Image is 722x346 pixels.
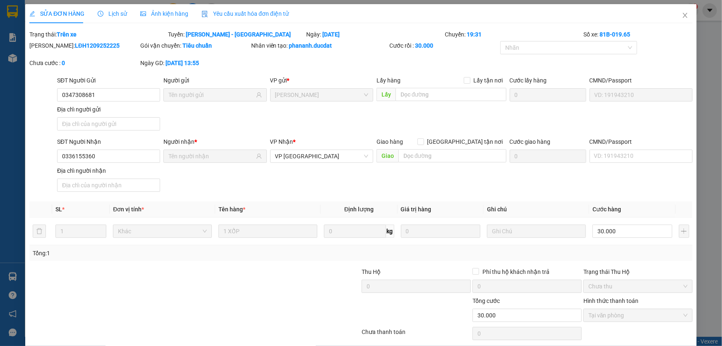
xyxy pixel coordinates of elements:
span: Tên hàng [218,206,245,213]
span: Giá trị hàng [401,206,432,213]
b: 19:31 [467,31,482,38]
div: [PERSON_NAME]: [29,41,139,50]
b: [DATE] [323,31,340,38]
span: Lấy hàng [377,77,401,84]
span: VP Nhận [270,138,293,145]
div: CMND/Passport [590,137,693,146]
input: VD: 191943210 [590,88,693,102]
div: Số xe: [583,30,693,39]
b: [PERSON_NAME] - [GEOGRAPHIC_DATA] [186,31,291,38]
input: Địa chỉ của người nhận [57,179,160,192]
label: Cước lấy hàng [510,77,547,84]
div: Chưa cước : [29,58,139,68]
span: kg [386,225,394,238]
div: Địa chỉ người gửi [57,105,160,114]
span: picture [140,11,146,17]
span: Cước hàng [592,206,621,213]
label: Hình thức thanh toán [583,298,638,304]
span: Lịch sử [98,10,127,17]
div: Chuyến: [444,30,583,39]
div: Ngày GD: [140,58,249,68]
b: Trên xe [57,31,77,38]
input: Tên người gửi [168,90,254,99]
b: 30.000 [415,42,433,49]
div: Trạng thái: [29,30,167,39]
input: Địa chỉ của người gửi [57,117,160,131]
b: Tiêu chuẩn [182,42,212,49]
span: Ảnh kiện hàng [140,10,188,17]
input: VD: Bàn, Ghế [218,225,317,238]
span: SL [55,206,62,213]
input: Ghi Chú [487,225,586,238]
div: Địa chỉ người nhận [57,166,160,175]
input: Cước giao hàng [510,150,586,163]
div: Người gửi [163,76,266,85]
th: Ghi chú [484,201,589,218]
b: 81B-019.65 [600,31,630,38]
span: Lấy tận nơi [470,76,506,85]
button: plus [679,225,689,238]
label: Cước giao hàng [510,138,551,145]
b: [DATE] 13:55 [166,60,199,66]
span: edit [29,11,35,17]
div: Trạng thái Thu Hộ [583,267,693,276]
div: Chưa thanh toán [361,327,472,342]
span: clock-circle [98,11,103,17]
input: Dọc đường [398,149,506,162]
span: Yêu cầu xuất hóa đơn điện tử [201,10,289,17]
div: Người nhận [163,137,266,146]
span: VP Đà Nẵng [275,150,368,162]
span: Chưa thu [588,280,688,293]
span: user [256,153,262,159]
b: 0 [62,60,65,66]
input: Tên người nhận [168,152,254,161]
div: SĐT Người Gửi [57,76,160,85]
span: close [682,12,688,19]
b: phananh.ducdat [289,42,332,49]
div: SĐT Người Nhận [57,137,160,146]
span: Thu Hộ [362,269,381,275]
span: [GEOGRAPHIC_DATA] tận nơi [424,137,506,146]
div: CMND/Passport [590,76,693,85]
span: SỬA ĐƠN HÀNG [29,10,84,17]
span: Lấy [377,88,396,101]
span: Phí thu hộ khách nhận trả [479,267,553,276]
div: Nhân viên tạo: [251,41,388,50]
div: Ngày: [306,30,444,39]
span: Định lượng [344,206,374,213]
span: Tổng cước [473,298,500,304]
div: Gói vận chuyển: [140,41,249,50]
span: Khác [118,225,207,237]
span: Giao hàng [377,138,403,145]
button: delete [33,225,46,238]
span: Lê Đại Hành [275,89,368,101]
button: Close [674,4,697,27]
input: Cước lấy hàng [510,88,586,102]
span: Giao [377,149,398,162]
span: user [256,92,262,98]
div: VP gửi [270,76,373,85]
span: Đơn vị tính [113,206,144,213]
div: Cước rồi : [389,41,499,50]
div: Tuyến: [167,30,306,39]
img: icon [201,11,208,17]
div: Tổng: 1 [33,249,279,258]
input: 0 [401,225,481,238]
span: Tại văn phòng [588,309,688,322]
input: Dọc đường [396,88,506,101]
b: LĐH1209252225 [75,42,120,49]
